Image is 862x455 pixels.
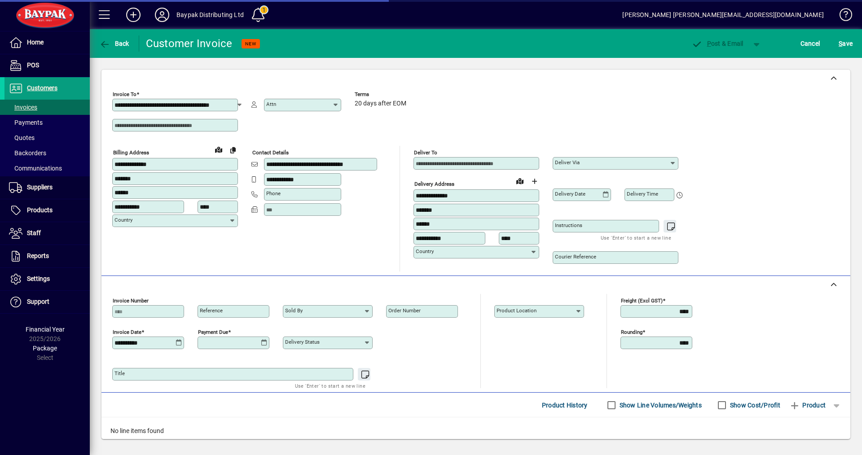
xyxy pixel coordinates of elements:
[4,291,90,313] a: Support
[687,35,748,52] button: Post & Email
[622,8,824,22] div: [PERSON_NAME] [PERSON_NAME][EMAIL_ADDRESS][DOMAIN_NAME]
[27,39,44,46] span: Home
[198,329,228,335] mat-label: Payment due
[4,222,90,245] a: Staff
[555,254,596,260] mat-label: Courier Reference
[97,35,132,52] button: Back
[295,381,365,391] mat-hint: Use 'Enter' to start a new line
[27,206,53,214] span: Products
[355,100,406,107] span: 20 days after EOM
[555,191,585,197] mat-label: Delivery date
[27,275,50,282] span: Settings
[4,245,90,267] a: Reports
[211,142,226,157] a: View on map
[4,115,90,130] a: Payments
[555,222,582,228] mat-label: Instructions
[9,165,62,172] span: Communications
[114,217,132,223] mat-label: Country
[555,159,580,166] mat-label: Deliver via
[601,232,671,243] mat-hint: Use 'Enter' to start a new line
[728,401,780,410] label: Show Cost/Profit
[4,130,90,145] a: Quotes
[27,252,49,259] span: Reports
[113,329,141,335] mat-label: Invoice date
[27,61,39,69] span: POS
[839,40,842,47] span: S
[99,40,129,47] span: Back
[285,307,303,314] mat-label: Sold by
[836,35,855,52] button: Save
[114,370,125,376] mat-label: Title
[621,297,663,304] mat-label: Freight (excl GST)
[33,345,57,352] span: Package
[4,31,90,54] a: Home
[9,119,43,126] span: Payments
[627,191,658,197] mat-label: Delivery time
[527,174,541,188] button: Choose address
[113,297,149,304] mat-label: Invoice number
[798,35,822,52] button: Cancel
[9,149,46,157] span: Backorders
[266,190,281,197] mat-label: Phone
[4,161,90,176] a: Communications
[148,7,176,23] button: Profile
[621,329,642,335] mat-label: Rounding
[27,84,57,92] span: Customers
[414,149,437,156] mat-label: Deliver To
[176,8,244,22] div: Baypak Distributing Ltd
[9,134,35,141] span: Quotes
[27,229,41,236] span: Staff
[497,307,537,314] mat-label: Product location
[800,36,820,51] span: Cancel
[26,326,65,333] span: Financial Year
[266,101,276,107] mat-label: Attn
[355,92,409,97] span: Terms
[226,143,240,157] button: Copy to Delivery address
[839,36,853,51] span: ave
[4,145,90,161] a: Backorders
[119,7,148,23] button: Add
[4,199,90,222] a: Products
[789,398,826,412] span: Product
[4,54,90,77] a: POS
[542,398,588,412] span: Product History
[27,184,53,191] span: Suppliers
[101,417,850,445] div: No line items found
[416,248,434,254] mat-label: Country
[785,397,830,413] button: Product
[388,307,421,314] mat-label: Order number
[285,339,320,345] mat-label: Delivery status
[691,40,743,47] span: ost & Email
[538,397,591,413] button: Product History
[113,91,136,97] mat-label: Invoice To
[4,268,90,290] a: Settings
[27,298,49,305] span: Support
[833,2,851,31] a: Knowledge Base
[9,104,37,111] span: Invoices
[707,40,711,47] span: P
[146,36,233,51] div: Customer Invoice
[4,100,90,115] a: Invoices
[245,41,256,47] span: NEW
[513,174,527,188] a: View on map
[90,35,139,52] app-page-header-button: Back
[4,176,90,199] a: Suppliers
[618,401,702,410] label: Show Line Volumes/Weights
[200,307,223,314] mat-label: Reference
